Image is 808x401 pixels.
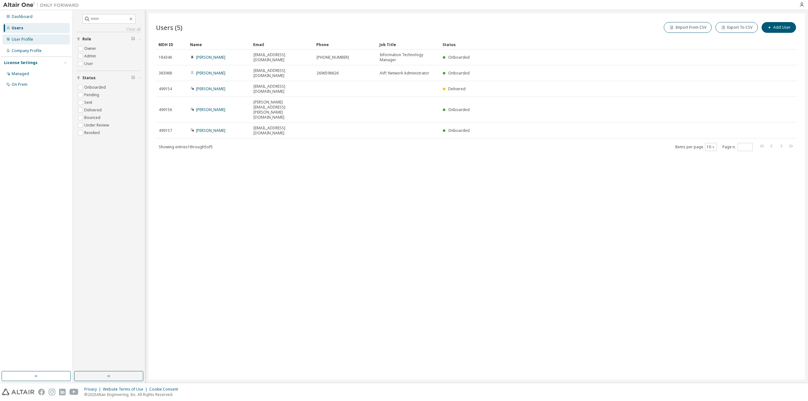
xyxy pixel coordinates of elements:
[380,71,429,76] span: AVP, Network Administrator
[317,71,339,76] span: 2696596626
[159,107,172,112] span: 499156
[77,27,141,32] a: Clear all
[159,144,213,150] span: Showing entries 1 through 5 of 5
[131,37,135,42] span: Clear filter
[448,107,470,112] span: Onboarded
[156,23,182,32] span: Users (5)
[38,389,45,395] img: facebook.svg
[103,387,149,392] div: Website Terms of Use
[84,52,97,60] label: Admin
[159,128,172,133] span: 499157
[82,75,96,80] span: Status
[158,39,185,50] div: MDH ID
[380,52,437,62] span: Information Technology Manager
[149,387,182,392] div: Cookie Consent
[2,389,34,395] img: altair_logo.svg
[84,387,103,392] div: Privacy
[443,39,764,50] div: Status
[49,389,55,395] img: instagram.svg
[159,71,172,76] span: 383968
[131,75,135,80] span: Clear filter
[12,14,33,19] div: Dashboard
[59,389,66,395] img: linkedin.svg
[196,128,225,133] a: [PERSON_NAME]
[84,114,102,121] label: Bounced
[675,143,717,151] span: Items per page
[84,45,98,52] label: Owner
[190,39,248,50] div: Name
[707,144,715,150] button: 10
[77,32,141,46] button: Role
[12,26,23,31] div: Users
[84,392,182,397] p: © 2025 Altair Engineering, Inc. All Rights Reserved.
[84,129,101,137] label: Revoked
[12,37,33,42] div: User Profile
[196,55,225,60] a: [PERSON_NAME]
[253,84,311,94] span: [EMAIL_ADDRESS][DOMAIN_NAME]
[316,39,374,50] div: Phone
[253,100,311,120] span: [PERSON_NAME][EMAIL_ADDRESS][PERSON_NAME][DOMAIN_NAME]
[3,2,82,8] img: Altair One
[12,48,42,53] div: Company Profile
[196,107,225,112] a: [PERSON_NAME]
[317,55,349,60] span: [PHONE_NUMBER]
[448,128,470,133] span: Onboarded
[664,22,712,33] button: Import From CSV
[448,70,470,76] span: Onboarded
[159,55,172,60] span: 184346
[196,70,225,76] a: [PERSON_NAME]
[84,106,103,114] label: Delivered
[84,91,100,99] label: Pending
[84,99,93,106] label: Sent
[12,71,29,76] div: Managed
[253,52,311,62] span: [EMAIL_ADDRESS][DOMAIN_NAME]
[159,86,172,91] span: 499154
[722,143,753,151] span: Page n.
[716,22,758,33] button: Export To CSV
[84,84,107,91] label: Onboarded
[4,60,38,65] div: License Settings
[196,86,225,91] a: [PERSON_NAME]
[253,68,311,78] span: [EMAIL_ADDRESS][DOMAIN_NAME]
[379,39,437,50] div: Job Title
[448,55,470,60] span: Onboarded
[762,22,796,33] button: Add User
[77,71,141,85] button: Status
[84,60,94,68] label: User
[448,86,466,91] span: Delivered
[82,37,91,42] span: Role
[12,82,27,87] div: On Prem
[253,39,311,50] div: Email
[69,389,79,395] img: youtube.svg
[253,126,311,136] span: [EMAIL_ADDRESS][DOMAIN_NAME]
[84,121,110,129] label: Under Review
